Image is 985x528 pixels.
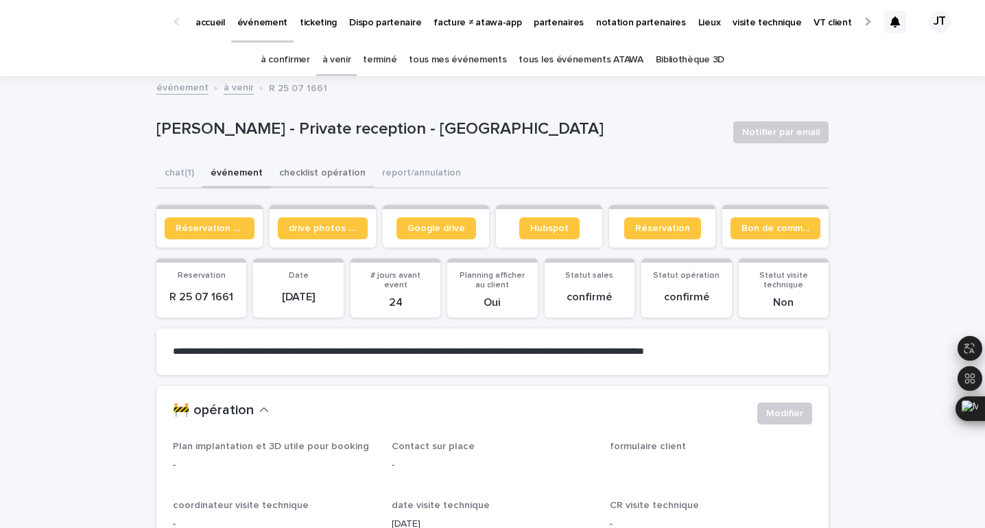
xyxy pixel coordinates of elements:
[269,80,327,95] p: R 25 07 1661
[156,160,202,189] button: chat (1)
[610,501,699,510] span: CR visite technique
[224,79,254,95] a: à venir
[733,121,829,143] button: Notifier par email
[747,296,820,309] p: Non
[635,224,690,233] span: Réservation
[759,272,808,289] span: Statut visite technique
[271,160,374,189] button: checklist opération
[363,44,396,76] a: terminé
[656,44,724,76] a: Bibliothèque 3D
[173,403,269,419] button: 🚧 opération
[176,224,244,233] span: Réservation client
[565,272,613,280] span: Statut sales
[165,217,254,239] a: Réservation client
[359,296,432,309] p: 24
[409,44,506,76] a: tous mes événements
[757,403,812,424] button: Modifier
[742,125,820,139] span: Notifier par email
[261,44,310,76] a: à confirmer
[156,119,722,139] p: [PERSON_NAME] - Private reception - [GEOGRAPHIC_DATA]
[27,8,161,36] img: Ls34BcGeRexTGTNfXpUC
[374,160,469,189] button: report/annulation
[173,403,254,419] h2: 🚧 opération
[553,291,626,304] p: confirmé
[766,407,803,420] span: Modifier
[519,217,580,239] a: Hubspot
[407,224,465,233] span: Google drive
[929,11,951,33] div: JT
[173,501,309,510] span: coordinateur visite technique
[455,296,529,309] p: Oui
[173,458,375,472] p: -
[261,291,335,304] p: [DATE]
[396,217,476,239] a: Google drive
[178,272,226,280] span: Reservation
[460,272,525,289] span: Planning afficher au client
[610,442,686,451] span: formulaire client
[289,224,357,233] span: drive photos coordinateur
[741,224,809,233] span: Bon de commande
[731,217,820,239] a: Bon de commande
[156,79,209,95] a: événement
[392,501,490,510] span: date visite technique
[322,44,351,76] a: à venir
[173,442,369,451] span: Plan implantation et 3D utile pour booking
[202,160,271,189] button: événement
[650,291,723,304] p: confirmé
[392,458,594,472] p: -
[624,217,701,239] a: Réservation
[530,224,569,233] span: Hubspot
[370,272,420,289] span: # jours avant event
[165,291,238,304] p: R 25 07 1661
[519,44,643,76] a: tous les événements ATAWA
[289,272,309,280] span: Date
[653,272,720,280] span: Statut opération
[278,217,368,239] a: drive photos coordinateur
[392,442,475,451] span: Contact sur place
